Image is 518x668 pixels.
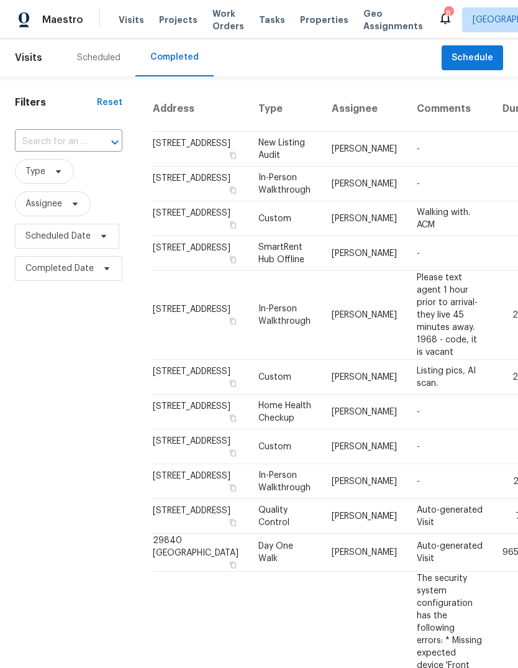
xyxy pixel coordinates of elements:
[248,464,322,499] td: In-Person Walkthrough
[15,96,97,109] h1: Filters
[248,429,322,464] td: Custom
[227,413,239,424] button: Copy Address
[97,96,122,109] div: Reset
[407,429,493,464] td: -
[322,271,407,360] td: [PERSON_NAME]
[407,132,493,167] td: -
[300,14,348,26] span: Properties
[25,198,62,210] span: Assignee
[152,499,248,534] td: [STREET_ADDRESS]
[159,14,198,26] span: Projects
[150,51,199,63] div: Completed
[322,499,407,534] td: [PERSON_NAME]
[227,316,239,327] button: Copy Address
[248,271,322,360] td: In-Person Walkthrough
[407,167,493,201] td: -
[212,7,244,32] span: Work Orders
[248,167,322,201] td: In-Person Walkthrough
[407,201,493,236] td: Walking with. ACM
[322,360,407,395] td: [PERSON_NAME]
[452,50,493,66] span: Schedule
[248,534,322,572] td: Day One Walk
[227,447,239,459] button: Copy Address
[227,254,239,265] button: Copy Address
[407,236,493,271] td: -
[227,185,239,196] button: Copy Address
[442,45,503,71] button: Schedule
[152,167,248,201] td: [STREET_ADDRESS]
[227,482,239,493] button: Copy Address
[15,44,42,71] span: Visits
[248,360,322,395] td: Custom
[227,150,239,161] button: Copy Address
[25,165,45,178] span: Type
[152,360,248,395] td: [STREET_ADDRESS]
[152,271,248,360] td: [STREET_ADDRESS]
[407,86,493,132] th: Comments
[444,7,453,20] div: 8
[25,262,94,275] span: Completed Date
[322,167,407,201] td: [PERSON_NAME]
[248,86,322,132] th: Type
[322,86,407,132] th: Assignee
[25,230,91,242] span: Scheduled Date
[407,271,493,360] td: Please text agent 1 hour prior to arrival- they live 45 minutes away. 1968 - code, it is vacant
[227,219,239,231] button: Copy Address
[322,236,407,271] td: [PERSON_NAME]
[248,201,322,236] td: Custom
[248,395,322,429] td: Home Health Checkup
[227,378,239,389] button: Copy Address
[152,86,248,132] th: Address
[322,395,407,429] td: [PERSON_NAME]
[407,360,493,395] td: Listing pics, AI scan.
[248,132,322,167] td: New Listing Audit
[152,464,248,499] td: [STREET_ADDRESS]
[227,559,239,570] button: Copy Address
[322,464,407,499] td: [PERSON_NAME]
[322,429,407,464] td: [PERSON_NAME]
[152,132,248,167] td: [STREET_ADDRESS]
[407,499,493,534] td: Auto-generated Visit
[248,236,322,271] td: SmartRent Hub Offline
[152,395,248,429] td: [STREET_ADDRESS]
[152,236,248,271] td: [STREET_ADDRESS]
[248,499,322,534] td: Quality Control
[106,134,124,151] button: Open
[407,534,493,572] td: Auto-generated Visit
[259,16,285,24] span: Tasks
[77,52,120,64] div: Scheduled
[119,14,144,26] span: Visits
[407,395,493,429] td: -
[152,534,248,572] td: 29840 [GEOGRAPHIC_DATA]
[152,429,248,464] td: [STREET_ADDRESS]
[363,7,423,32] span: Geo Assignments
[15,132,88,152] input: Search for an address...
[227,517,239,528] button: Copy Address
[322,534,407,572] td: [PERSON_NAME]
[42,14,83,26] span: Maestro
[407,464,493,499] td: -
[152,201,248,236] td: [STREET_ADDRESS]
[322,201,407,236] td: [PERSON_NAME]
[322,132,407,167] td: [PERSON_NAME]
